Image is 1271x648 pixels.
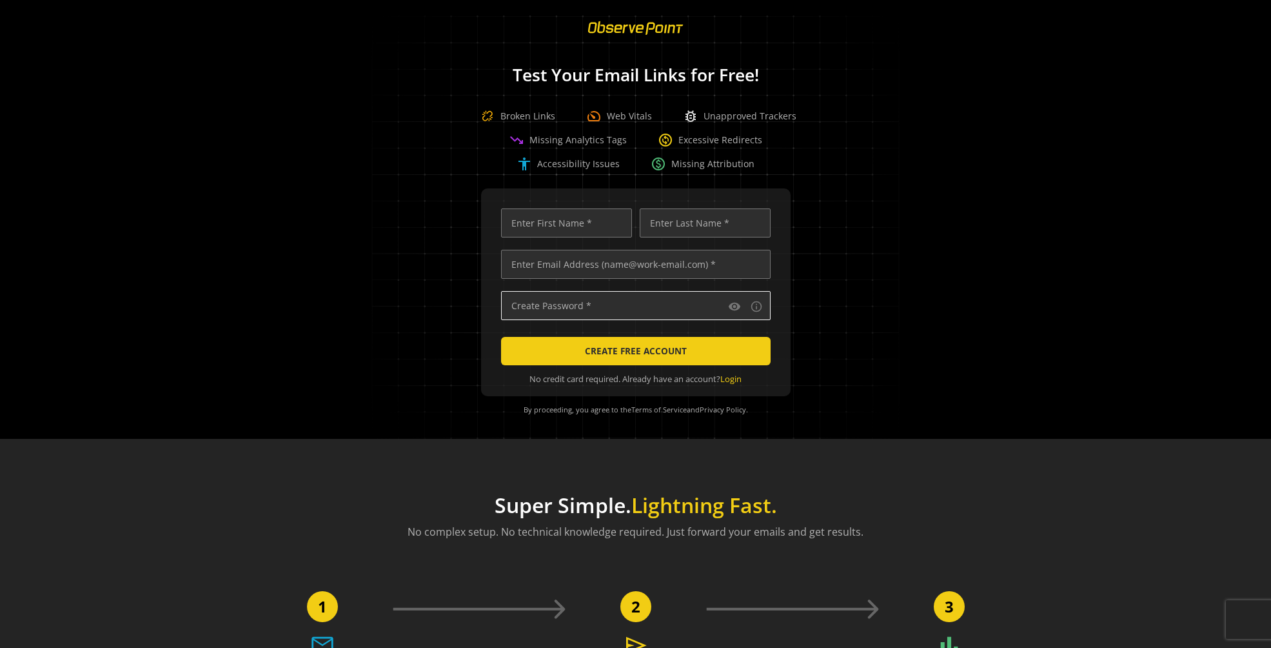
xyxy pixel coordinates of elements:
span: change_circle [658,132,673,148]
span: Lightning Fast. [631,491,777,519]
span: paid [651,156,666,172]
mat-icon: info_outline [750,300,763,313]
input: Enter First Name * [501,208,632,238]
h1: Super Simple. [408,493,863,518]
button: Password requirements [749,299,764,314]
div: Excessive Redirects [658,132,762,148]
a: Login [720,373,742,385]
div: Unapproved Trackers [683,108,796,124]
img: Arrow to next step [706,600,879,619]
button: CREATE FREE ACCOUNT [501,337,771,365]
span: accessibility [517,156,532,172]
div: 1 [307,591,338,622]
span: speed [586,108,602,124]
div: Web Vitals [586,108,652,124]
a: ObservePoint Homepage [580,30,691,42]
div: 2 [620,591,651,622]
p: No complex setup. No technical knowledge required. Just forward your emails and get results. [408,524,863,540]
span: bug_report [683,108,698,124]
input: Enter Email Address (name@work-email.com) * [501,250,771,279]
mat-icon: visibility [728,300,741,313]
div: By proceeding, you agree to the and . [497,396,774,423]
img: Arrow to next step [393,600,566,619]
input: Enter Last Name * [640,208,771,238]
div: Missing Attribution [651,156,754,172]
div: Missing Analytics Tags [509,132,627,148]
div: Accessibility Issues [517,156,620,172]
div: 3 [934,591,965,622]
span: CREATE FREE ACCOUNT [585,339,687,363]
div: Broken Links [475,103,555,129]
span: trending_down [509,132,524,148]
input: Create Password * [501,291,771,320]
img: Broken Link [475,103,500,129]
div: No credit card required. Already have an account? [501,373,771,385]
h1: Test Your Email Links for Free! [352,66,920,85]
a: Terms of Service [631,405,687,414]
a: Privacy Policy [700,405,746,414]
